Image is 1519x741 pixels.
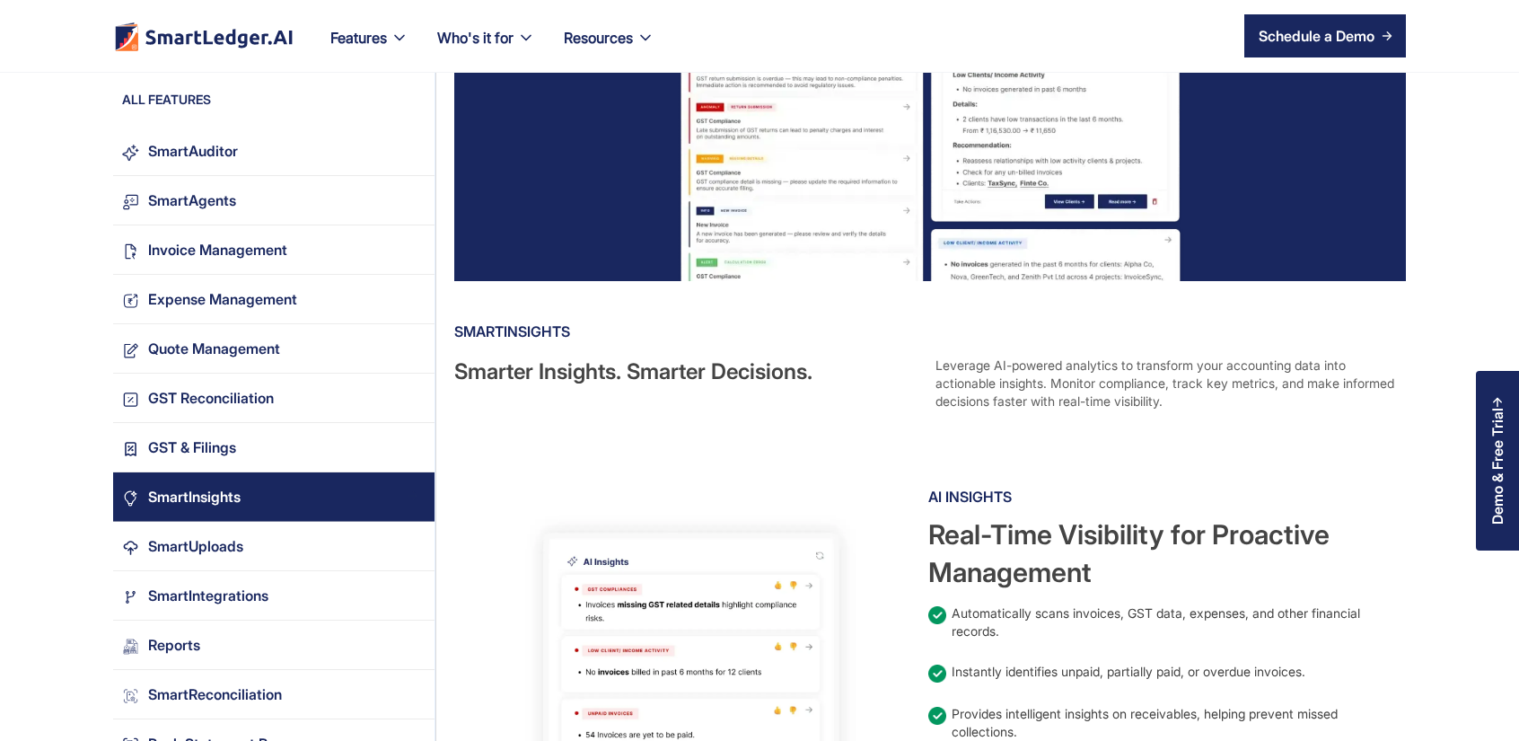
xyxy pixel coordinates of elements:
[148,139,238,163] div: SmartAuditor
[113,176,435,225] a: SmartAgentsArrow Right Blue
[408,145,418,155] img: Arrow Right Blue
[564,25,633,50] div: Resources
[1382,31,1392,41] img: arrow right icon
[408,540,418,551] img: Arrow Right Blue
[408,688,418,699] img: Arrow Right Blue
[408,392,418,402] img: Arrow Right Blue
[113,522,435,571] a: SmartUploadsArrow Right Blue
[148,683,282,707] div: SmartReconciliation
[113,275,435,324] a: Expense ManagementArrow Right Blue
[113,472,435,522] a: SmartInsightsArrow Right Blue
[952,705,1402,741] div: Provides intelligent insights on receivables, helping prevent missed collections.
[113,571,435,621] a: SmartIntegrationsArrow Right Blue
[408,490,418,501] img: Arrow Right Blue
[408,589,418,600] img: Arrow Right Blue
[408,342,418,353] img: Arrow Right Blue
[952,663,1305,681] div: Instantly identifies unpaid, partially paid, or overdue invoices.
[1259,25,1374,47] div: Schedule a Demo
[113,127,435,176] a: SmartAuditorArrow Right Blue
[113,621,435,670] a: ReportsArrow Right Blue
[148,386,274,410] div: GST Reconciliation
[454,357,921,410] div: Smarter Insights. Smarter Decisions.
[408,639,418,649] img: Arrow Right Blue
[113,324,435,374] a: Quote ManagementArrow Right Blue
[408,441,418,452] img: Arrow Right Blue
[113,22,294,51] img: footer logo
[423,25,549,72] div: Who's it for
[148,436,236,460] div: GST & Filings
[148,189,236,213] div: SmartAgents
[952,604,1402,640] div: Automatically scans invoices, GST data, expenses, and other financial records.
[148,337,280,361] div: Quote Management
[928,516,1402,591] div: Real-Time Visibility for Proactive Management
[1489,408,1506,525] div: Demo & Free Trial
[113,423,435,472] a: GST & FilingsArrow Right Blue
[316,25,423,72] div: Features
[148,238,287,262] div: Invoice Management
[113,225,435,275] a: Invoice ManagementArrow Right Blue
[148,633,200,657] div: Reports
[330,25,387,50] div: Features
[148,287,297,312] div: Expense Management
[437,25,514,50] div: Who's it for
[113,91,435,118] div: ALL FEATURES
[148,534,243,559] div: SmartUploads
[549,25,669,72] div: Resources
[928,482,1402,511] div: Ai Insights
[148,485,241,509] div: SmartInsights
[1244,14,1406,57] a: Schedule a Demo
[113,670,435,719] a: SmartReconciliationArrow Right Blue
[408,243,418,254] img: Arrow Right Blue
[148,584,268,608] div: SmartIntegrations
[408,293,418,304] img: Arrow Right Blue
[408,194,418,205] img: Arrow Right Blue
[454,317,1402,346] div: SmartInsights
[113,22,294,51] a: home
[935,357,1402,410] div: Leverage AI-powered analytics to transform your accounting data into actionable insights. Monitor...
[113,374,435,423] a: GST ReconciliationArrow Right Blue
